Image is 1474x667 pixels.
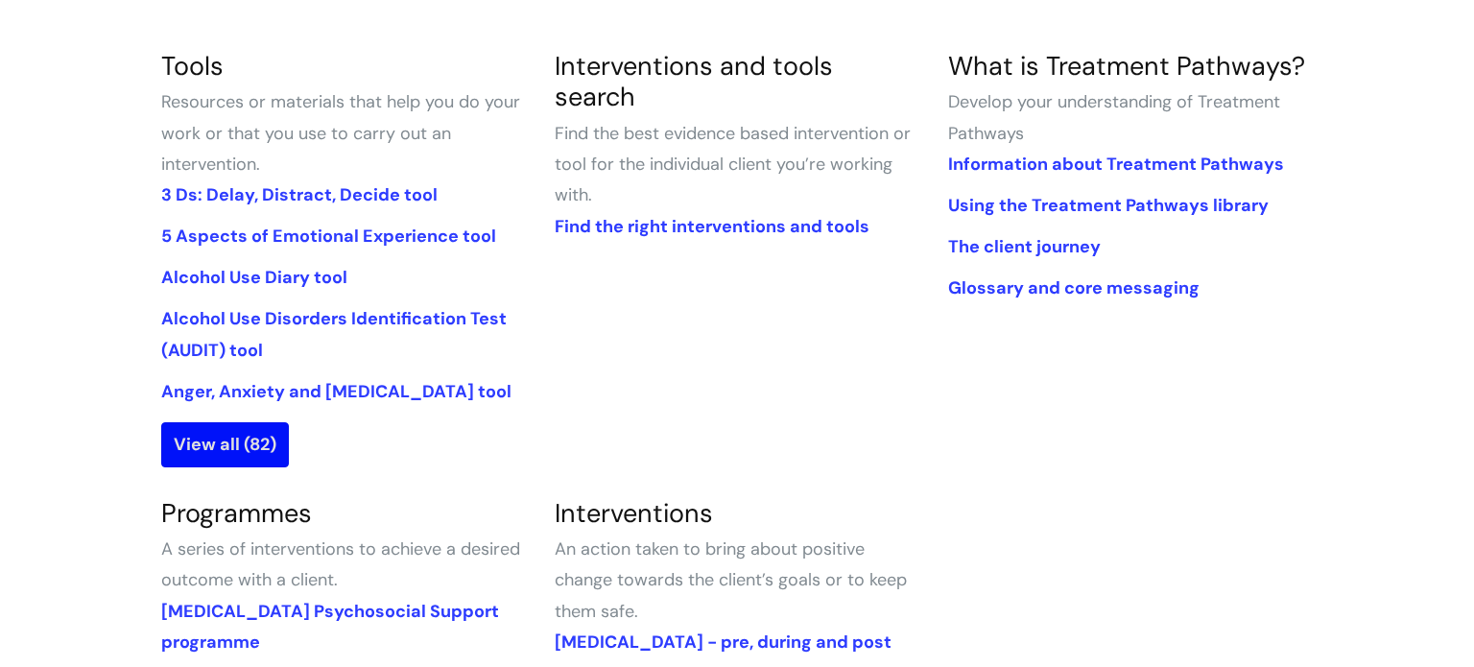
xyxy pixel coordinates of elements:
a: 5 Aspects of Emotional Experience tool [161,225,496,248]
a: Interventions [555,496,713,530]
a: Anger, Anxiety and [MEDICAL_DATA] tool [161,380,511,403]
a: View all (82) [161,422,289,466]
a: Information about Treatment Pathways [948,153,1284,176]
a: Alcohol Use Diary tool [161,266,347,289]
a: Alcohol Use Disorders Identification Test (AUDIT) tool [161,307,507,361]
span: Develop your understanding of Treatment Pathways [948,90,1280,144]
a: Glossary and core messaging [948,276,1200,299]
a: 3 Ds: Delay, Distract, Decide tool [161,183,438,206]
a: Tools [161,49,224,83]
a: The client journey [948,235,1101,258]
a: What is Treatment Pathways? [948,49,1305,83]
a: [MEDICAL_DATA] Psychosocial Support programme [161,600,499,654]
a: Programmes [161,496,312,530]
span: An action taken to bring about positive change towards the client’s goals or to keep them safe. [555,537,907,623]
span: Find the best evidence based intervention or tool for the individual client you’re working with. [555,122,911,207]
a: Interventions and tools search [555,49,833,113]
a: Find the right interventions and tools [555,215,869,238]
span: Resources or materials that help you do your work or that you use to carry out an intervention. [161,90,520,176]
a: Using the Treatment Pathways library [948,194,1269,217]
span: A series of interventions to achieve a desired outcome with a client. [161,537,520,591]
